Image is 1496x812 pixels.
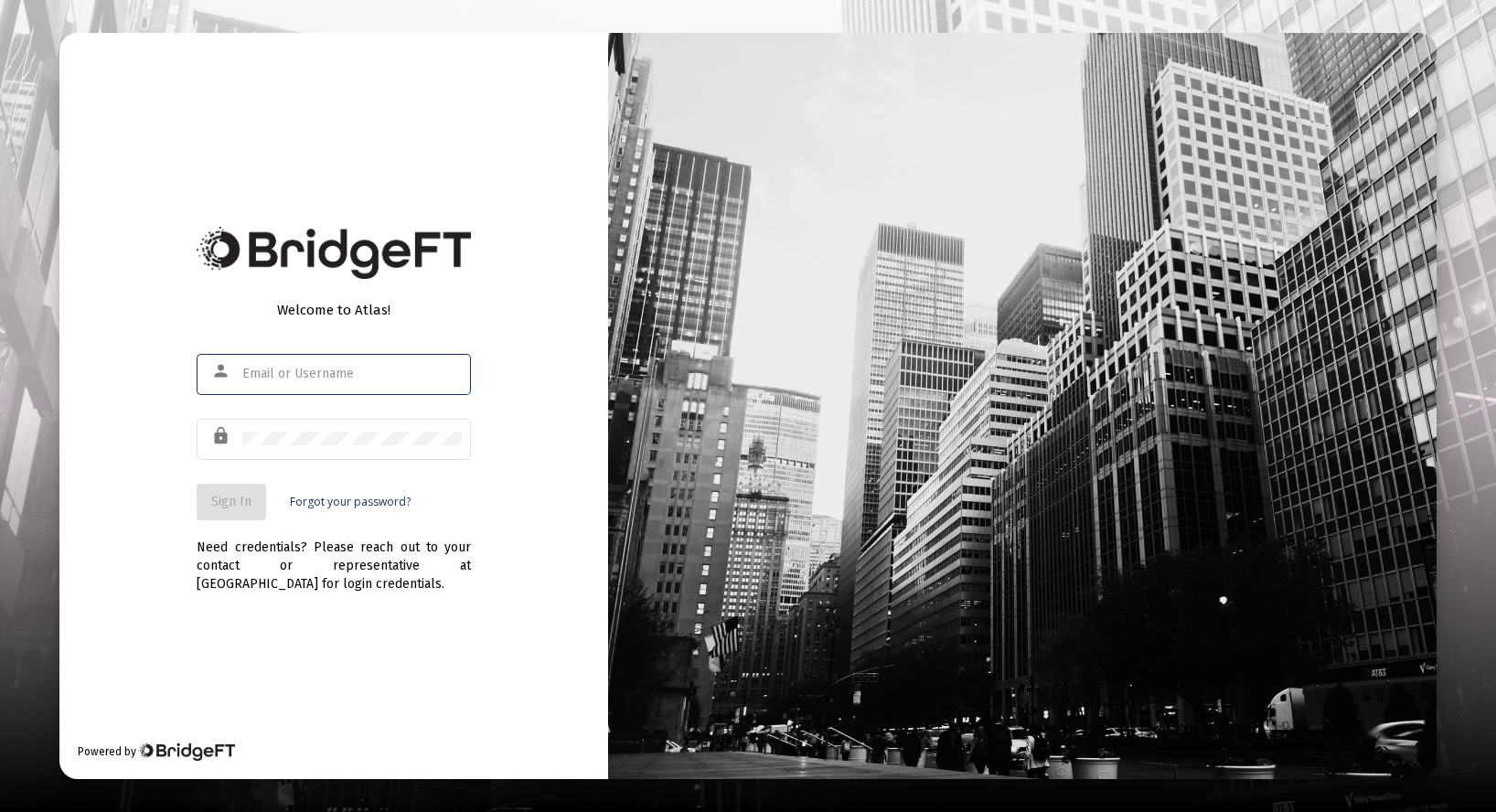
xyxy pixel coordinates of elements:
a: Forgot your password? [290,493,411,511]
div: Welcome to Atlas! [197,301,471,319]
mat-icon: person [211,360,233,382]
img: Bridge Financial Technology Logo [197,227,471,279]
img: Bridge Financial Technology Logo [138,743,234,761]
span: Sign In [211,494,251,509]
input: Email or Username [242,367,462,381]
mat-icon: lock [211,425,233,447]
button: Sign In [197,484,266,520]
div: Powered by [78,743,234,761]
div: Need credentials? Please reach out to your contact or representative at [GEOGRAPHIC_DATA] for log... [197,520,471,593]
